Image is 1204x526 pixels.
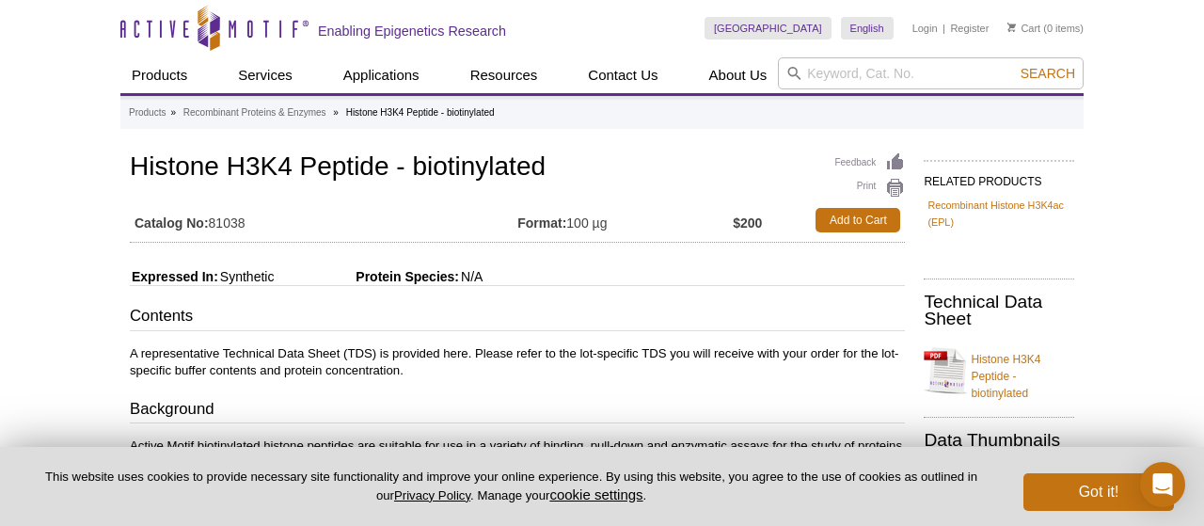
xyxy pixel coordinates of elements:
a: Feedback [834,152,905,173]
h3: Contents [130,305,905,331]
td: 81038 [130,203,517,237]
span: Expressed In: [130,269,218,284]
strong: $200 [733,215,762,231]
h2: Technical Data Sheet [924,294,1074,327]
li: (0 items) [1007,17,1084,40]
a: Applications [332,57,431,93]
span: Protein Species: [277,269,459,284]
button: cookie settings [549,486,642,502]
span: N/A [459,269,483,284]
a: Login [912,22,938,35]
input: Keyword, Cat. No. [778,57,1084,89]
a: [GEOGRAPHIC_DATA] [705,17,832,40]
img: Your Cart [1007,23,1016,32]
button: Search [1015,65,1081,82]
a: About Us [698,57,779,93]
p: This website uses cookies to provide necessary site functionality and improve your online experie... [30,469,992,504]
h2: RELATED PRODUCTS [924,160,1074,194]
li: » [170,107,176,118]
td: 100 µg [517,203,733,237]
a: English [841,17,894,40]
h2: Data Thumbnails [924,432,1074,449]
h1: Histone H3K4 Peptide - biotinylated [130,152,905,184]
strong: Catalog No: [135,215,209,231]
a: Products [129,104,166,121]
a: Products [120,57,198,93]
a: Contact Us [577,57,669,93]
a: Register [950,22,989,35]
a: Privacy Policy [394,488,470,502]
span: Synthetic [218,269,275,284]
a: Add to Cart [816,208,900,232]
li: Histone H3K4 Peptide - biotinylated [346,107,495,118]
li: » [333,107,339,118]
span: Search [1021,66,1075,81]
a: Cart [1007,22,1040,35]
li: | [943,17,945,40]
a: Services [227,57,304,93]
div: Open Intercom Messenger [1140,462,1185,507]
h3: Background [130,398,905,424]
a: Recombinant Proteins & Enzymes [183,104,326,121]
strong: Format: [517,215,566,231]
p: A representative Technical Data Sheet (TDS) is provided here. Please refer to the lot-specific TD... [130,345,905,379]
a: Print [834,178,905,199]
a: Histone H3K4 Peptide - biotinylated [924,340,1074,402]
a: Resources [459,57,549,93]
a: Recombinant Histone H3K4ac (EPL) [927,197,1070,231]
p: Active Motif biotinylated histone peptides are suitable for use in a variety of binding, pull-dow... [130,438,905,471]
h2: Enabling Epigenetics Research [318,23,506,40]
button: Got it! [1023,473,1174,511]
